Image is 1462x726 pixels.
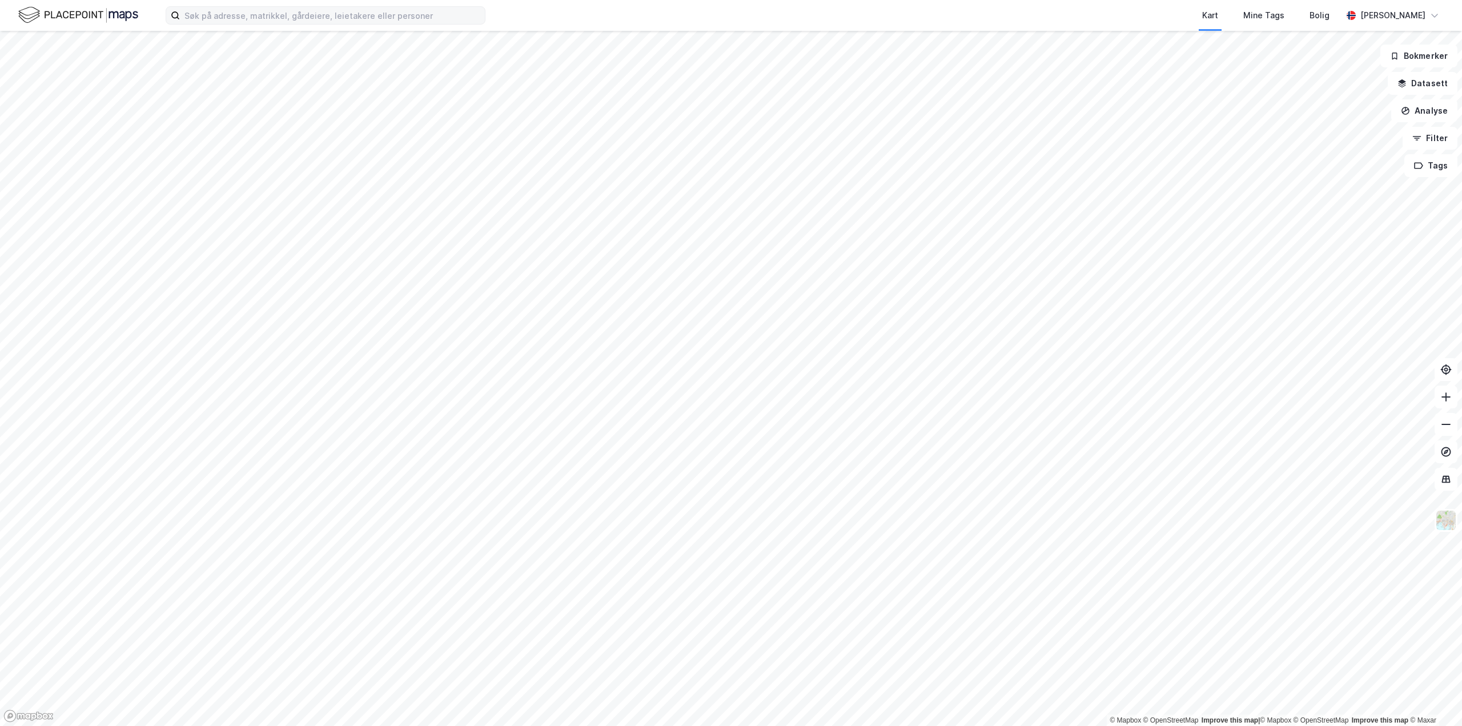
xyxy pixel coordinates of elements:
div: [PERSON_NAME] [1360,9,1425,22]
img: logo.f888ab2527a4732fd821a326f86c7f29.svg [18,5,138,25]
div: Kontrollprogram for chat [1405,671,1462,726]
iframe: Chat Widget [1405,671,1462,726]
input: Søk på adresse, matrikkel, gårdeiere, leietakere eller personer [180,7,485,24]
div: Mine Tags [1243,9,1284,22]
div: Kart [1202,9,1218,22]
div: Bolig [1310,9,1330,22]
